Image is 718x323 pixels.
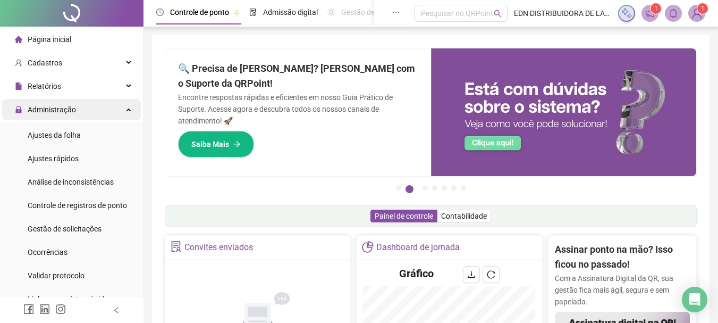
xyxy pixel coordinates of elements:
[233,140,241,148] span: arrow-right
[39,304,50,314] span: linkedin
[432,185,437,191] button: 4
[15,106,22,113] span: lock
[467,270,476,279] span: download
[15,82,22,90] span: file
[171,241,182,252] span: solution
[682,287,707,312] div: Open Intercom Messenger
[178,92,418,127] p: Encontre respostas rápidas e eficientes em nosso Guia Prático de Suporte. Acesse agora e descubra...
[178,61,418,92] h2: 🔍 Precisa de [PERSON_NAME]? [PERSON_NAME] com o Suporte da QRPoint!
[487,270,495,279] span: reload
[431,48,697,176] img: banner%2F0cf4e1f0-cb71-40ef-aa93-44bd3d4ee559.png
[28,154,79,163] span: Ajustes rápidos
[341,8,395,16] span: Gestão de férias
[55,304,66,314] span: instagram
[697,3,708,14] sup: Atualize o seu contato no menu Meus Dados
[191,138,229,150] span: Saiba Mais
[651,3,661,14] sup: 1
[461,185,466,191] button: 7
[451,185,457,191] button: 6
[28,59,62,67] span: Cadastros
[28,201,127,210] span: Controle de registros de ponto
[28,131,81,139] span: Ajustes da folha
[621,7,632,19] img: sparkle-icon.fc2bf0ac1784a2077858766a79e2daf3.svg
[28,295,108,303] span: Link para registro rápido
[28,178,114,186] span: Análise de inconsistências
[15,59,22,67] span: user-add
[28,225,102,233] span: Gestão de solicitações
[494,10,502,18] span: search
[156,9,164,16] span: clock-circle
[113,307,120,314] span: left
[28,248,67,256] span: Ocorrências
[645,9,655,18] span: notification
[555,272,690,308] p: Com a Assinatura Digital da QR, sua gestão fica mais ágil, segura e sem papelada.
[442,185,447,191] button: 5
[184,238,253,256] div: Convites enviados
[555,242,690,272] h2: Assinar ponto na mão? Isso ficou no passado!
[233,10,240,16] span: pushpin
[376,238,460,256] div: Dashboard de jornada
[28,82,61,90] span: Relatórios
[15,36,22,43] span: home
[28,35,71,44] span: Página inicial
[669,9,678,18] span: bell
[399,266,434,281] h4: Gráfico
[423,185,428,191] button: 3
[28,271,85,280] span: Validar protocolo
[28,105,76,114] span: Administração
[362,241,373,252] span: pie-chart
[23,304,34,314] span: facebook
[514,7,612,19] span: EDN DISTRIBUIDORA DE LATICINIOS E TRANSPORTADORA LTDA
[375,212,433,220] span: Painel de controle
[689,5,705,21] img: 86429
[701,5,705,12] span: 1
[441,212,487,220] span: Contabilidade
[327,9,335,16] span: sun
[249,9,257,16] span: file-done
[178,131,254,158] button: Saiba Mais
[263,8,318,16] span: Admissão digital
[396,185,401,191] button: 1
[406,185,413,193] button: 2
[392,9,400,16] span: ellipsis
[170,8,229,16] span: Controle de ponto
[654,5,658,12] span: 1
